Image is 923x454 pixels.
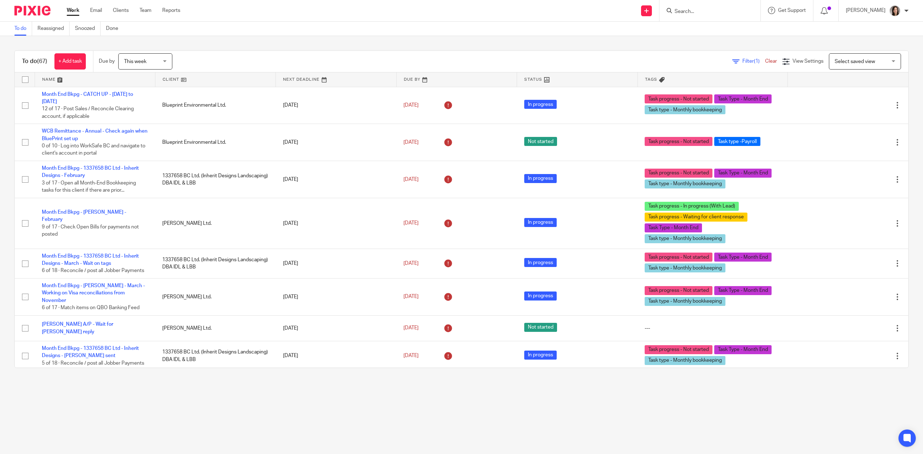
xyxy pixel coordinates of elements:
span: View Settings [792,59,823,64]
a: WCB Remittance - Annual - Check again when BluePrint set up [42,129,147,141]
td: [DATE] [276,198,396,249]
span: [DATE] [403,221,419,226]
span: 6 of 18 · Reconcile / post all Jobber Payments [42,268,144,273]
span: In progress [524,100,557,109]
a: Snoozed [75,22,101,36]
span: Task progress - Not started [645,94,712,103]
span: 9 of 17 · Check Open Bills for payments not posted [42,224,139,237]
span: Task progress - Not started [645,345,712,354]
span: Task type -Payroll [714,137,760,146]
td: [PERSON_NAME] Ltd. [155,279,275,316]
td: [PERSON_NAME] Ltd. [155,198,275,249]
td: Blueprint Environmental Ltd. [155,87,275,124]
td: [DATE] [276,249,396,278]
div: --- [645,325,780,332]
span: Task Type - Month End [714,286,772,295]
span: 5 of 18 · Reconcile / post all Jobber Payments [42,361,144,366]
td: [PERSON_NAME] Ltd. [155,315,275,341]
p: [PERSON_NAME] [846,7,886,14]
span: Task Type - Month End [714,345,772,354]
td: 1337658 BC Ltd. (Inherit Designs Landscaping) DBA IDL & LBB [155,341,275,370]
a: Month End Bkpg - 1337658 BC Ltd - Inherit Designs - March - Wait on tags [42,254,139,266]
span: Filter [742,59,765,64]
span: [DATE] [403,177,419,182]
a: + Add task [54,53,86,70]
p: Due by [99,58,115,65]
a: Month End Bkpg - [PERSON_NAME] - March -Working on Visa reconciliations from November [42,283,145,303]
span: This week [124,59,146,64]
a: Month End Bkpg - 1337658 BC Ltd - Inherit Designs - February [42,166,139,178]
td: [DATE] [276,124,396,161]
a: Email [90,7,102,14]
img: Pixie [14,6,50,15]
span: Not started [524,323,557,332]
td: [DATE] [276,315,396,341]
td: [DATE] [276,87,396,124]
a: To do [14,22,32,36]
span: [DATE] [403,353,419,358]
a: Month End Bkpg - [PERSON_NAME] - February [42,210,126,222]
td: 1337658 BC Ltd. (Inherit Designs Landscaping) DBA IDL & LBB [155,249,275,278]
span: Tags [645,77,657,81]
span: Task progress - Not started [645,169,712,178]
span: Select saved view [835,59,875,64]
span: 0 of 10 · Log into WorkSafe BC and navigate to client's account in portal [42,143,145,156]
span: Task type - Monthly bookkeeping [645,105,725,114]
span: (1) [754,59,760,64]
td: [DATE] [276,161,396,198]
span: In progress [524,351,557,360]
span: Get Support [778,8,806,13]
span: Task progress - Not started [645,137,712,146]
a: Clear [765,59,777,64]
span: Task type - Monthly bookkeeping [645,179,725,188]
img: Danielle%20photo.jpg [889,5,901,17]
span: 12 of 17 · Post Sales / Reconcile Clearing account, if applicable [42,106,134,119]
a: [PERSON_NAME] A/P - Wait for [PERSON_NAME] reply [42,322,113,334]
a: Work [67,7,79,14]
span: [DATE] [403,140,419,145]
span: Task Type - Month End [714,94,772,103]
a: Month End Bkpg - 1337658 BC Ltd - Inherit Designs - [PERSON_NAME] sent [42,346,139,358]
span: In progress [524,291,557,301]
span: Task progress - Not started [645,253,712,262]
span: Task Type - Month End [714,253,772,262]
span: Task type - Monthly bookkeeping [645,234,725,243]
span: Task progress - Waiting for client response [645,213,747,222]
a: Month End Bkpg - CATCH UP - [DATE] to [DATE] [42,92,133,104]
span: 3 of 17 · Open all Month-End Bookkeeping tasks for this client if there are prior... [42,181,136,193]
span: In progress [524,218,557,227]
span: Task progress - In progress (With Lead) [645,202,739,211]
a: Team [140,7,151,14]
td: Blueprint Environmental Ltd. [155,124,275,161]
span: [DATE] [403,261,419,266]
a: Reassigned [37,22,70,36]
td: 1337658 BC Ltd. (Inherit Designs Landscaping) DBA IDL & LBB [155,161,275,198]
span: Task type - Monthly bookkeeping [645,297,725,306]
span: In progress [524,258,557,267]
span: Task Type - Month End [645,223,702,232]
a: Clients [113,7,129,14]
span: Task progress - Not started [645,286,712,295]
span: [DATE] [403,294,419,299]
span: Task type - Monthly bookkeeping [645,263,725,272]
input: Search [674,9,739,15]
span: 6 of 17 · Match items on QBO Banking Feed [42,305,140,310]
a: Reports [162,7,180,14]
span: (67) [37,58,47,64]
td: [DATE] [276,279,396,316]
span: Task Type - Month End [714,169,772,178]
a: Done [106,22,124,36]
span: Task type - Monthly bookkeeping [645,356,725,365]
h1: To do [22,58,47,65]
td: [DATE] [276,341,396,370]
span: Not started [524,137,557,146]
span: [DATE] [403,103,419,108]
span: In progress [524,174,557,183]
span: [DATE] [403,326,419,331]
